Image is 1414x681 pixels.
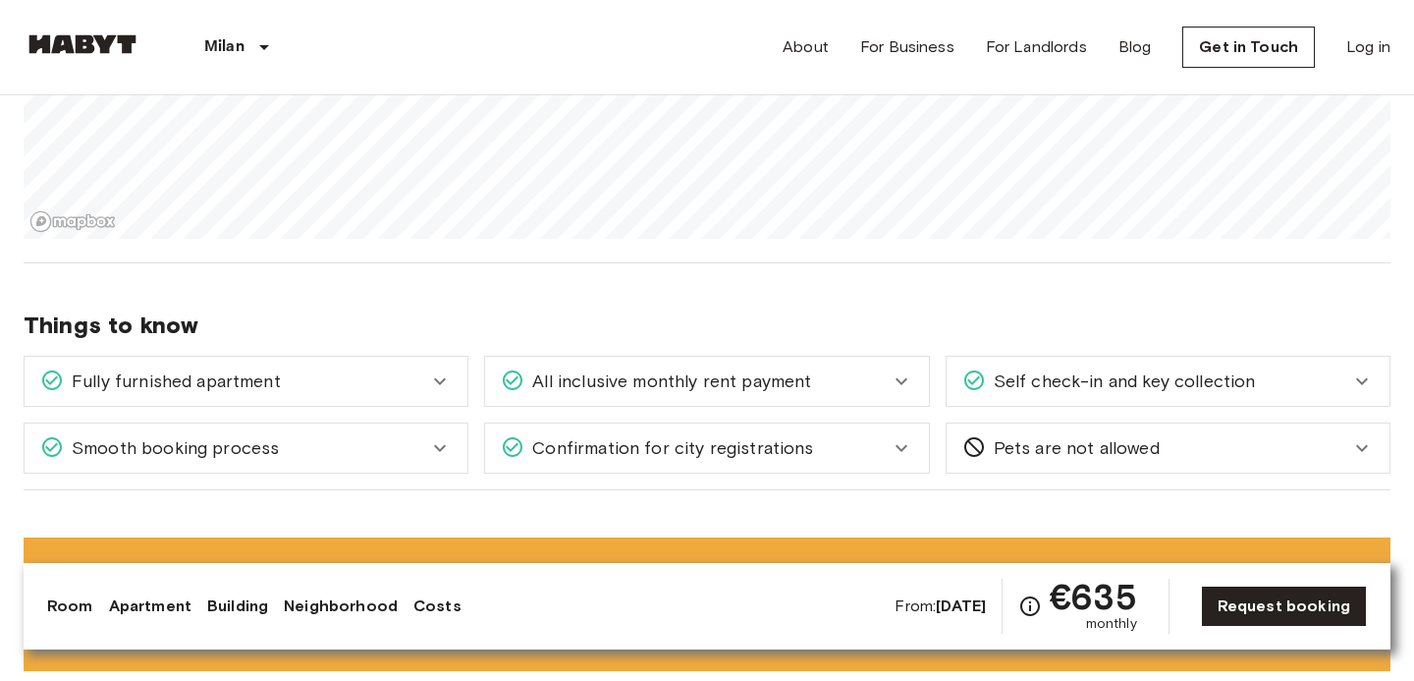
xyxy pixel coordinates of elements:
[109,595,191,618] a: Apartment
[207,595,268,618] a: Building
[29,210,116,233] a: Mapbox logo
[24,311,1390,340] span: Things to know
[1018,595,1042,618] svg: Check cost overview for full price breakdown. Please note that discounts apply to new joiners onl...
[986,35,1087,59] a: For Landlords
[936,596,986,615] b: [DATE]
[986,435,1160,461] span: Pets are not allowed
[524,435,813,461] span: Confirmation for city registrations
[986,369,1256,394] span: Self check-in and key collection
[1050,579,1137,614] span: €635
[1346,35,1390,59] a: Log in
[1182,27,1315,68] a: Get in Touch
[284,595,398,618] a: Neighborhood
[24,34,141,54] img: Habyt
[895,596,986,617] span: From:
[524,369,811,394] span: All inclusive monthly rent payment
[947,424,1389,473] div: Pets are not allowed
[783,35,829,59] a: About
[47,595,93,618] a: Room
[64,369,281,394] span: Fully furnished apartment
[413,595,462,618] a: Costs
[1086,614,1137,634] span: monthly
[485,357,928,406] div: All inclusive monthly rent payment
[204,35,245,59] p: Milan
[947,357,1389,406] div: Self check-in and key collection
[1118,35,1152,59] a: Blog
[1201,586,1367,627] a: Request booking
[25,424,467,473] div: Smooth booking process
[485,424,928,473] div: Confirmation for city registrations
[25,357,467,406] div: Fully furnished apartment
[860,35,954,59] a: For Business
[64,435,279,461] span: Smooth booking process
